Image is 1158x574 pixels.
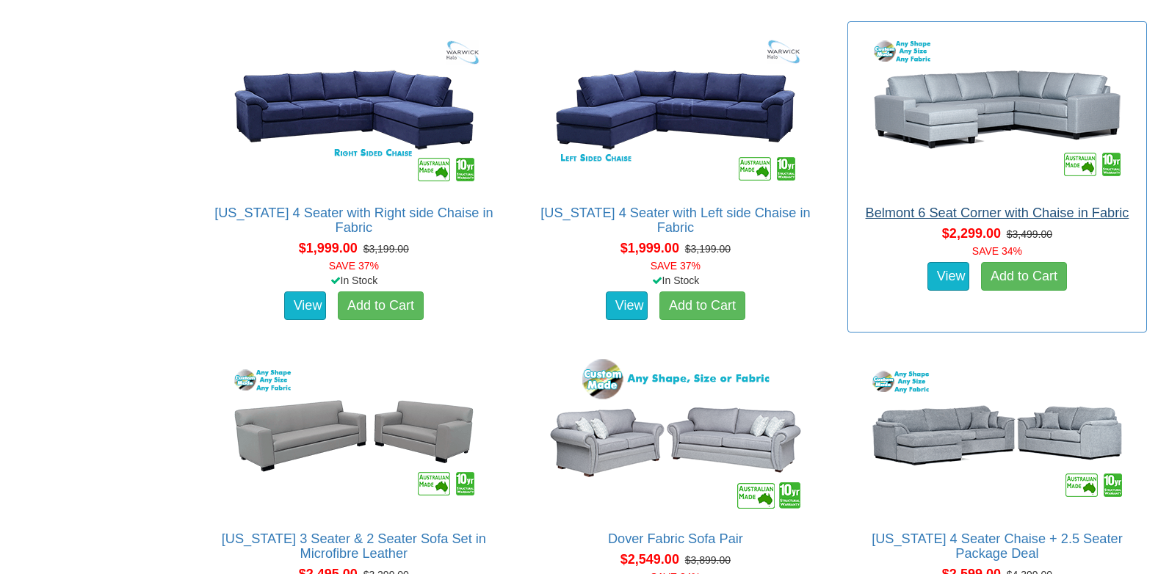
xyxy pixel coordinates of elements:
del: $3,499.00 [1007,228,1052,240]
a: [US_STATE] 4 Seater with Left side Chaise in Fabric [540,206,810,235]
font: SAVE 34% [972,245,1022,257]
div: In Stock [201,273,507,288]
font: SAVE 37% [651,260,701,272]
div: In Stock [523,273,828,288]
a: Dover Fabric Sofa Pair [608,531,743,546]
img: Texas 4 Seater Chaise + 2.5 Seater Package Deal [865,355,1129,517]
span: $2,299.00 [942,226,1001,241]
span: $1,999.00 [620,241,679,255]
a: View [284,291,327,321]
img: Arizona 4 Seater with Left side Chaise in Fabric [543,29,808,191]
del: $3,199.00 [685,243,731,255]
del: $3,199.00 [363,243,409,255]
a: [US_STATE] 4 Seater with Right side Chaise in Fabric [214,206,493,235]
font: SAVE 37% [329,260,379,272]
a: View [606,291,648,321]
span: $2,549.00 [620,552,679,567]
a: [US_STATE] 4 Seater Chaise + 2.5 Seater Package Deal [872,531,1123,561]
a: Add to Cart [981,262,1067,291]
img: Belmont 6 Seat Corner with Chaise in Fabric [865,29,1129,191]
a: View [927,262,970,291]
a: Add to Cart [338,291,424,321]
a: [US_STATE] 3 Seater & 2 Seater Sofa Set in Microfibre Leather [222,531,486,561]
del: $3,899.00 [685,554,731,566]
img: California 3 Seater & 2 Seater Sofa Set in Microfibre Leather [222,355,486,517]
a: Add to Cart [659,291,745,321]
img: Dover Fabric Sofa Pair [543,355,808,517]
img: Arizona 4 Seater with Right side Chaise in Fabric [222,29,486,191]
a: Belmont 6 Seat Corner with Chaise in Fabric [866,206,1129,220]
span: $1,999.00 [299,241,358,255]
